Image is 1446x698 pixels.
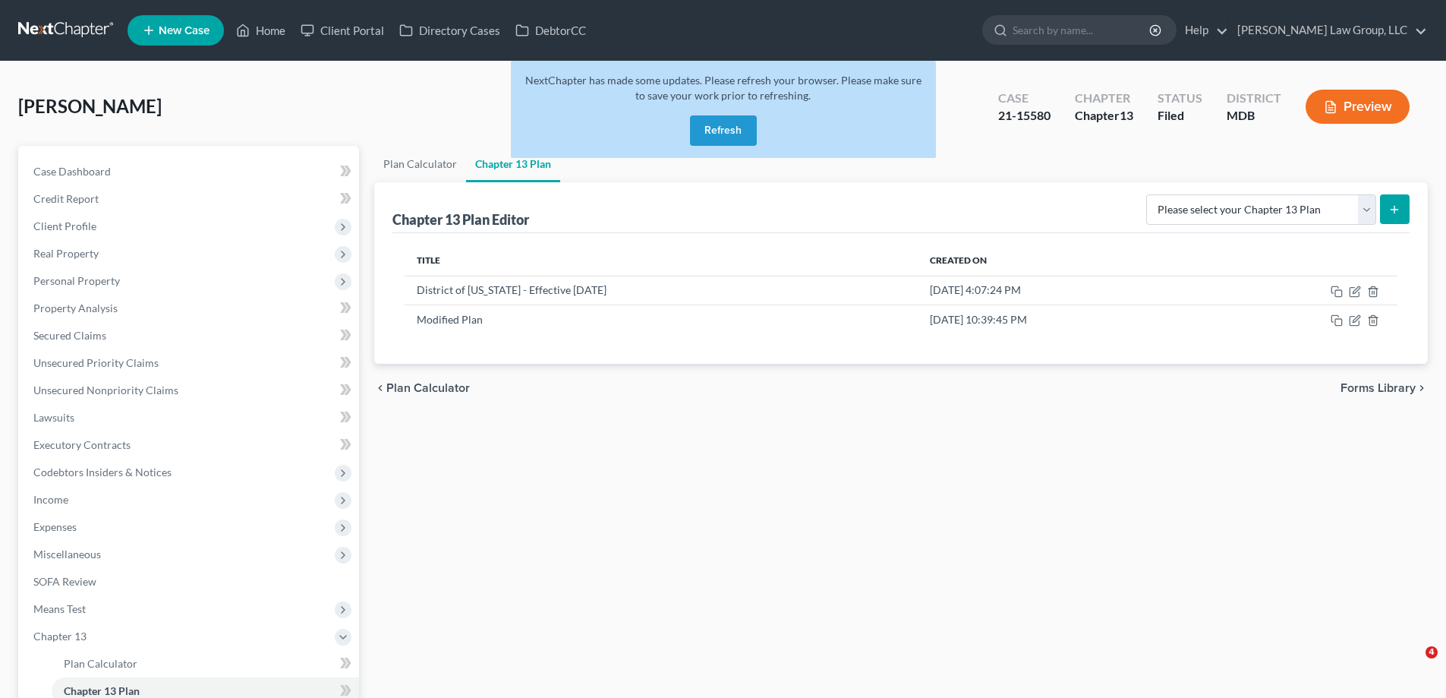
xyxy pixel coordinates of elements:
[21,295,359,322] a: Property Analysis
[21,322,359,349] a: Secured Claims
[159,25,209,36] span: New Case
[508,17,594,44] a: DebtorCC
[33,466,172,478] span: Codebtors Insiders & Notices
[21,568,359,595] a: SOFA Review
[33,192,99,205] span: Credit Report
[33,548,101,561] span: Miscellaneous
[228,17,293,44] a: Home
[33,329,106,342] span: Secured Claims
[52,650,359,677] a: Plan Calculator
[33,274,120,287] span: Personal Property
[64,657,137,670] span: Plan Calculator
[33,356,159,369] span: Unsecured Priority Claims
[33,165,111,178] span: Case Dashboard
[33,602,86,615] span: Means Test
[1158,107,1202,125] div: Filed
[918,245,1208,276] th: Created On
[392,17,508,44] a: Directory Cases
[293,17,392,44] a: Client Portal
[33,220,96,232] span: Client Profile
[525,74,921,102] span: NextChapter has made some updates. Please refresh your browser. Please make sure to save your wor...
[64,684,140,697] span: Chapter 13 Plan
[33,384,178,396] span: Unsecured Nonpriority Claims
[405,305,917,333] td: Modified Plan
[1230,17,1427,44] a: [PERSON_NAME] Law Group, LLC
[998,107,1051,125] div: 21-15580
[690,115,757,146] button: Refresh
[33,520,77,533] span: Expenses
[386,382,470,394] span: Plan Calculator
[1340,382,1428,394] button: Forms Library chevron_right
[1120,108,1133,122] span: 13
[405,245,917,276] th: Title
[918,305,1208,333] td: [DATE] 10:39:45 PM
[1075,107,1133,125] div: Chapter
[21,185,359,213] a: Credit Report
[1416,382,1428,394] i: chevron_right
[1426,646,1438,659] span: 4
[21,158,359,185] a: Case Dashboard
[1013,16,1151,44] input: Search by name...
[1227,90,1281,107] div: District
[33,302,118,314] span: Property Analysis
[918,276,1208,305] td: [DATE] 4:07:24 PM
[21,431,359,459] a: Executory Contracts
[1340,382,1416,394] span: Forms Library
[33,630,87,643] span: Chapter 13
[18,95,162,117] span: [PERSON_NAME]
[33,438,131,451] span: Executory Contracts
[1158,90,1202,107] div: Status
[374,382,470,394] button: chevron_left Plan Calculator
[1227,107,1281,125] div: MDB
[21,377,359,404] a: Unsecured Nonpriority Claims
[33,247,99,260] span: Real Property
[374,146,466,182] a: Plan Calculator
[392,210,529,229] div: Chapter 13 Plan Editor
[405,276,917,305] td: District of [US_STATE] - Effective [DATE]
[374,382,386,394] i: chevron_left
[21,404,359,431] a: Lawsuits
[1306,90,1410,124] button: Preview
[21,349,359,377] a: Unsecured Priority Claims
[1394,646,1431,683] iframe: Intercom live chat
[33,411,74,424] span: Lawsuits
[1177,17,1228,44] a: Help
[466,146,560,182] a: Chapter 13 Plan
[33,493,68,506] span: Income
[1075,90,1133,107] div: Chapter
[998,90,1051,107] div: Case
[33,575,96,588] span: SOFA Review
